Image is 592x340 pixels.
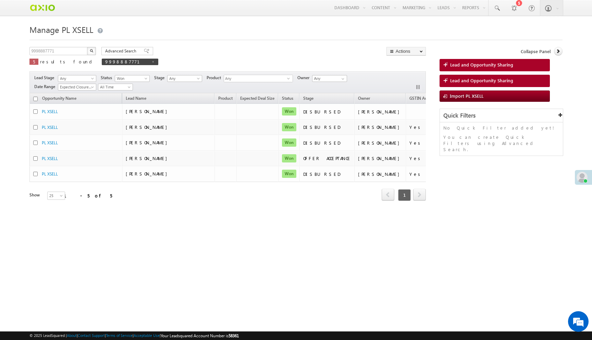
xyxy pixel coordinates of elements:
[33,59,35,64] span: 5
[440,75,550,87] a: Lead and Opportunity Sharing
[58,84,94,90] span: Expected Closure Date
[224,75,287,83] span: Any
[105,59,148,64] span: 9998887771
[98,84,131,90] span: All Time
[64,192,112,199] div: 1 - 5 of 5
[443,125,559,131] p: No Quick Filter added yet!
[67,333,77,338] a: About
[358,124,403,130] div: [PERSON_NAME]
[39,95,80,104] a: Opportunity Name
[42,109,58,114] a: PL XSELL
[312,75,347,82] input: Type to Search
[58,75,96,82] a: Any
[382,190,394,201] a: prev
[240,96,274,101] span: Expected Deal Size
[450,93,483,99] span: Import PL XSELL
[303,124,351,130] div: DISBURSED
[168,75,200,82] span: Any
[47,192,65,200] a: 25
[29,24,93,35] span: Manage PL XSELL
[33,97,38,101] input: Check all records
[101,75,115,81] span: Status
[224,75,293,82] div: Any
[287,77,293,80] span: select
[42,125,58,130] a: PL XSELL
[413,190,426,201] a: next
[521,48,551,54] span: Collapse Panel
[440,59,550,71] a: Lead and Opportunity Sharing
[303,171,351,177] div: DISBURSED
[450,77,513,84] span: Lead and Opportunity Sharing
[42,171,58,177] a: PL XSELL
[29,192,42,198] div: Show
[358,171,403,177] div: [PERSON_NAME]
[358,155,403,161] div: [PERSON_NAME]
[303,109,351,115] div: DISBURSED
[409,171,439,177] div: Yes
[154,75,167,81] span: Stage
[40,59,95,64] span: results found
[29,2,55,14] img: Custom Logo
[78,333,105,338] a: Contact Support
[115,75,150,82] a: Won
[58,75,94,82] span: Any
[42,156,58,161] a: PL XSELL
[282,138,296,147] span: Won
[409,96,439,101] span: GSTIN Available
[126,139,171,145] span: [PERSON_NAME]
[338,75,346,82] a: Show All Items
[303,96,313,101] span: Stage
[161,333,239,338] span: Your Leadsquared Account Number is
[440,109,563,122] div: Quick Filters
[282,107,296,116] span: Won
[409,155,439,161] div: Yes
[300,95,317,104] a: Stage
[42,96,76,101] span: Opportunity Name
[409,124,439,130] div: Yes
[358,109,403,115] div: [PERSON_NAME]
[58,84,96,90] a: Expected Closure Date
[115,75,148,82] span: Won
[279,95,297,104] a: Status
[229,333,239,338] span: 58361
[406,95,442,104] a: GSTIN Available
[106,333,133,338] a: Terms of Service
[122,95,150,104] span: Lead Name
[443,134,559,153] p: You can create Quick Filters using Advanced Search.
[297,75,312,81] span: Owner
[237,95,278,104] a: Expected Deal Size
[409,140,439,146] div: Yes
[207,75,224,81] span: Product
[105,48,138,54] span: Advanced Search
[126,108,171,114] span: [PERSON_NAME]
[398,189,411,201] span: 1
[303,155,351,161] div: OFFER ACCEPTANCE
[218,96,233,101] span: Product
[42,140,58,145] a: PL XSELL
[126,124,171,130] span: [PERSON_NAME]
[282,123,296,131] span: Won
[450,62,513,68] span: Lead and Opportunity Sharing
[98,84,133,90] a: All Time
[303,140,351,146] div: DISBURSED
[34,75,57,81] span: Lead Stage
[29,332,239,339] span: © 2025 LeadSquared | | | | |
[48,193,66,199] span: 25
[126,171,171,177] span: [PERSON_NAME]
[90,49,93,52] img: Search
[126,155,171,161] span: [PERSON_NAME]
[282,170,296,178] span: Won
[34,84,58,90] span: Date Range
[282,154,296,162] span: Won
[167,75,202,82] a: Any
[358,96,370,101] span: Owner
[134,333,160,338] a: Acceptable Use
[358,140,403,146] div: [PERSON_NAME]
[386,47,426,56] button: Actions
